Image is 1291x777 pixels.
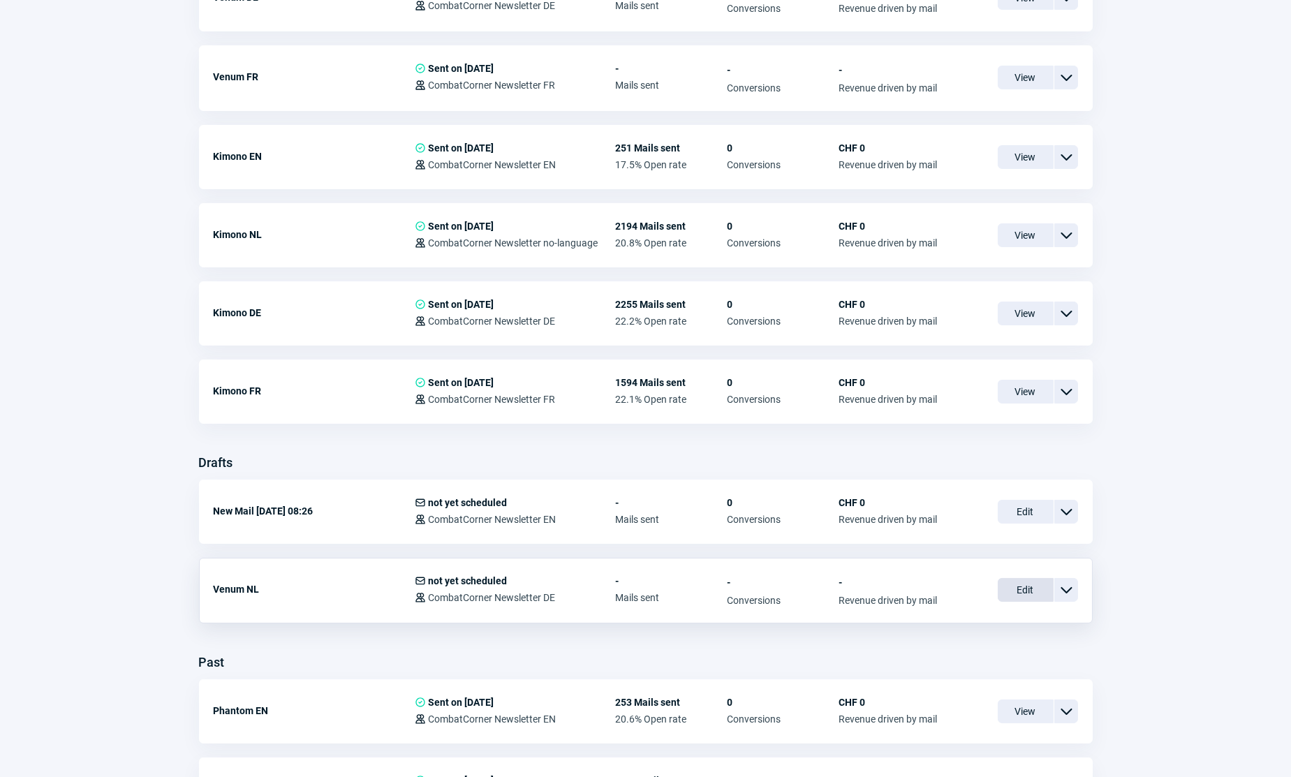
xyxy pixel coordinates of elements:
span: Conversions [728,514,839,525]
span: CombatCorner Newsletter no-language [429,237,598,249]
span: CombatCorner Newsletter FR [429,80,556,91]
span: CombatCorner Newsletter DE [429,316,556,327]
span: CombatCorner Newsletter DE [429,592,556,603]
span: 20.8% Open rate [616,237,728,249]
span: Mails sent [616,514,728,525]
span: - [616,497,728,508]
span: Revenue driven by mail [839,595,938,606]
span: View [998,380,1054,404]
span: Revenue driven by mail [839,3,938,14]
div: Kimono FR [214,377,415,405]
span: Mails sent [616,592,728,603]
div: Venum FR [214,63,415,91]
span: View [998,302,1054,325]
h3: Past [199,651,225,674]
span: CombatCorner Newsletter EN [429,713,556,725]
span: CHF 0 [839,697,938,708]
span: 251 Mails sent [616,142,728,154]
span: 253 Mails sent [616,697,728,708]
span: - [728,63,839,77]
span: Revenue driven by mail [839,316,938,327]
div: New Mail [DATE] 08:26 [214,497,415,525]
span: not yet scheduled [429,497,508,508]
span: 2194 Mails sent [616,221,728,232]
span: Edit [998,500,1054,524]
div: Kimono DE [214,299,415,327]
span: 0 [728,142,839,154]
span: 0 [728,221,839,232]
span: Conversions [728,237,839,249]
span: CHF 0 [839,497,938,508]
span: Sent on [DATE] [429,142,494,154]
span: - [616,63,728,74]
div: Phantom EN [214,697,415,725]
span: Edit [998,578,1054,602]
span: 20.6% Open rate [616,713,728,725]
div: Kimono NL [214,221,415,249]
span: Sent on [DATE] [429,299,494,310]
div: Venum NL [214,575,415,603]
span: Conversions [728,316,839,327]
span: 0 [728,497,839,508]
span: CHF 0 [839,299,938,310]
span: 22.1% Open rate [616,394,728,405]
span: Sent on [DATE] [429,63,494,74]
span: CHF 0 [839,377,938,388]
span: Mails sent [616,80,728,91]
h3: Drafts [199,452,233,474]
span: 1594 Mails sent [616,377,728,388]
span: View [998,66,1054,89]
span: Conversions [728,3,839,14]
span: View [998,700,1054,723]
span: Sent on [DATE] [429,221,494,232]
span: View [998,145,1054,169]
span: Revenue driven by mail [839,237,938,249]
span: Revenue driven by mail [839,394,938,405]
span: CombatCorner Newsletter EN [429,159,556,170]
span: Revenue driven by mail [839,713,938,725]
span: Conversions [728,394,839,405]
span: 17.5% Open rate [616,159,728,170]
span: 0 [728,377,839,388]
span: Sent on [DATE] [429,377,494,388]
span: View [998,223,1054,247]
div: Kimono EN [214,142,415,170]
span: 2255 Mails sent [616,299,728,310]
span: Revenue driven by mail [839,82,938,94]
span: CombatCorner Newsletter EN [429,514,556,525]
span: - [616,575,728,586]
span: Sent on [DATE] [429,697,494,708]
span: Conversions [728,159,839,170]
span: 22.2% Open rate [616,316,728,327]
span: CHF 0 [839,142,938,154]
span: Conversions [728,595,839,606]
span: CHF 0 [839,221,938,232]
span: Revenue driven by mail [839,159,938,170]
span: 0 [728,697,839,708]
span: Conversions [728,713,839,725]
span: 0 [728,299,839,310]
span: - [839,63,938,77]
span: Conversions [728,82,839,94]
span: Revenue driven by mail [839,514,938,525]
span: - [839,575,938,589]
span: CombatCorner Newsletter FR [429,394,556,405]
span: - [728,575,839,589]
span: not yet scheduled [429,575,508,586]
